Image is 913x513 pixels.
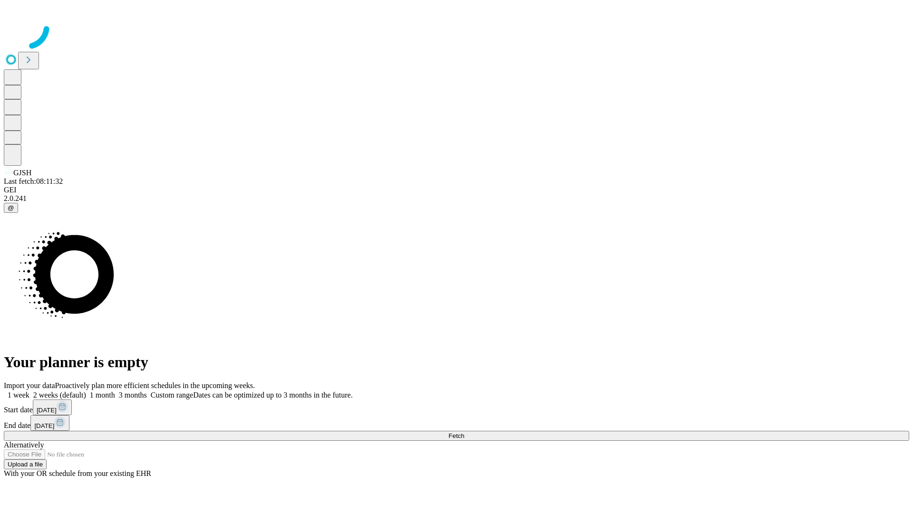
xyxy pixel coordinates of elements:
[37,407,57,414] span: [DATE]
[193,391,352,399] span: Dates can be optimized up to 3 months in the future.
[4,203,18,213] button: @
[30,415,69,431] button: [DATE]
[4,399,909,415] div: Start date
[4,415,909,431] div: End date
[8,391,29,399] span: 1 week
[119,391,147,399] span: 3 months
[33,399,72,415] button: [DATE]
[448,432,464,439] span: Fetch
[8,204,14,211] span: @
[4,431,909,441] button: Fetch
[4,186,909,194] div: GEI
[4,441,44,449] span: Alternatively
[4,177,63,185] span: Last fetch: 08:11:32
[4,381,55,389] span: Import your data
[34,422,54,429] span: [DATE]
[90,391,115,399] span: 1 month
[55,381,255,389] span: Proactively plan more efficient schedules in the upcoming weeks.
[33,391,86,399] span: 2 weeks (default)
[13,169,31,177] span: GJSH
[4,459,47,469] button: Upload a file
[4,353,909,371] h1: Your planner is empty
[4,469,151,477] span: With your OR schedule from your existing EHR
[4,194,909,203] div: 2.0.241
[151,391,193,399] span: Custom range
